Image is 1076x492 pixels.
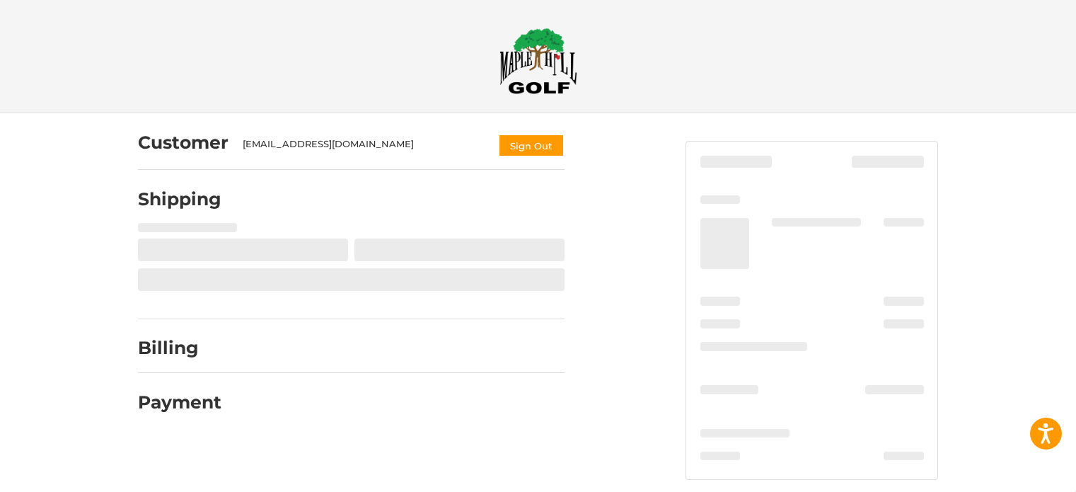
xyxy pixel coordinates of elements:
[138,188,221,210] h2: Shipping
[498,134,565,157] button: Sign Out
[138,132,228,154] h2: Customer
[14,431,168,478] iframe: Gorgias live chat messenger
[499,28,577,94] img: Maple Hill Golf
[138,391,221,413] h2: Payment
[138,337,221,359] h2: Billing
[243,137,485,157] div: [EMAIL_ADDRESS][DOMAIN_NAME]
